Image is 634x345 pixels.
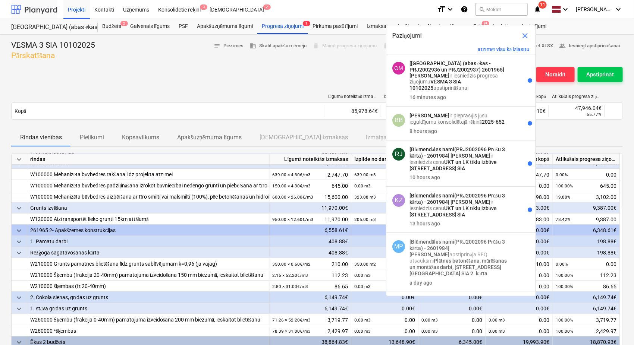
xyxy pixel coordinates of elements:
[553,292,620,303] div: 6,149.74€
[614,5,623,14] i: keyboard_arrow_down
[126,19,174,34] div: Galvenais līgums
[409,60,504,73] strong: [[GEOGRAPHIC_DATA] (abas ēkas - PRJ2002936 un PRJ2002937) 2601965]
[11,51,95,61] p: Pārskatīšana
[421,314,482,326] div: 0.00
[354,281,415,292] div: 0.00
[351,236,418,247] div: 210.00€
[392,240,405,253] div: Mārtiņš Pogulis
[354,258,415,270] div: 210.00
[556,183,573,189] small: 100.00%
[478,46,530,53] button: atzīmēt visu kā izlasītu
[482,119,505,125] strong: 2025-652
[392,148,405,161] div: Rihards Jākobsons
[556,281,616,292] div: 86.65
[30,225,266,236] div: 261965 2- Apakšzemes konstrukcijas
[30,213,266,225] div: W120000 Aiztransportēt lieko grunti 15km attālumā
[394,243,403,250] span: MP
[200,4,207,10] span: 3
[15,159,23,168] span: keyboard_arrow_down
[30,303,266,314] div: 1. stāva grīdas uz grunts
[556,213,616,225] div: 9,387.00
[247,40,310,52] button: Skatīt apakšuzņēmēju
[556,180,616,192] div: 645.00
[545,70,565,79] div: Noraidīt
[354,269,415,281] div: 0.00
[553,225,620,236] div: 6,348.61€
[30,281,266,292] div: W210000 šķembas (fr.20-40mm)
[30,258,266,269] div: W210000 Grunts pamatnes blietēšana līdz grunts sablīvējumam k=0,96 (ja vajag)
[15,226,23,235] span: keyboard_arrow_down
[30,247,266,258] div: Režģoga sagatavošanas kārta
[98,19,126,34] div: Budžets
[587,112,602,117] small: 55.77%
[354,262,376,267] small: 350.00 m2
[354,284,371,289] small: 0.00 m3
[269,303,351,314] div: 6,149.74€
[351,303,418,314] div: 0.00€
[269,247,351,258] div: 408.88€
[351,153,418,165] div: Izpilde no darbu sākuma, neskaitot kārtējā mēneša izpildi
[475,3,528,16] button: Meklēt
[272,269,348,281] div: 112.23
[177,133,242,142] p: Apakšuzņēmuma līgums
[451,153,490,159] strong: [PERSON_NAME]
[351,292,418,303] div: 0.00€
[120,21,128,26] span: 2
[409,258,507,276] strong: Plātnes betonēšana, mūrēšanas un montāžas darbi, [STREET_ADDRESS] [GEOGRAPHIC_DATA] SIA 2. kārta
[553,202,620,213] div: 9,387.00€
[418,303,486,314] div: 0.00€
[11,40,95,51] p: VĒSMA 3 SIA 10102025
[409,146,514,171] p: ir iesniedzis cenu
[354,183,371,189] small: 0.00 m3
[409,79,461,91] strong: VĒSMA 3 SIA 10102025
[409,159,497,171] strong: UKT un LK tīklu izbūve [STREET_ADDRESS] SIA
[272,314,348,326] div: 3,719.77
[15,237,23,246] span: keyboard_arrow_down
[556,273,573,278] small: 100.00%
[421,317,438,323] small: 0.00 m3
[597,309,634,345] iframe: Chat Widget
[556,325,616,337] div: 2,429.97
[381,105,437,117] div: 27,589.60€
[362,19,393,34] a: Izmaksas
[272,172,311,177] small: 639.00 × 4.30€ / m3
[354,172,376,177] small: 639.00 m3
[486,303,553,314] div: 0.00€
[15,155,23,164] span: keyboard_arrow_down
[249,42,307,50] span: Skatīt apakšuzņēmēju
[308,19,362,34] a: Pirkuma pasūtījumi
[214,42,220,49] span: notes
[272,325,348,337] div: 2,429.97
[486,292,553,303] div: 0.00€
[556,284,573,289] small: 100.00%
[351,225,418,236] div: 210.00€
[325,105,381,117] div: 85,978.64€
[489,314,549,326] div: 0.00
[272,180,348,192] div: 645.00
[489,317,505,323] small: 0.00 m3
[556,314,616,326] div: 3,719.77
[30,191,266,202] div: W100000 Mehanizēta būvbedres aizbēršana ar tīro smilti vai malsmilti (100%), pēc betonēšanas un h...
[394,65,403,71] span: OM
[263,4,271,10] span: 2
[392,194,405,207] div: Konstantīns Zorins
[556,191,616,203] div: 3,102.00
[269,225,351,236] div: 6,558.61€
[539,1,547,9] span: 11
[30,292,266,303] div: 2. Cokola sienas, grīdas uz grunts
[553,247,620,258] div: 198.88€
[395,151,403,158] span: RJ
[272,191,348,203] div: 15,600.00
[211,40,247,52] button: Piezīmes
[249,42,256,49] span: business
[30,180,266,191] div: W100000 Mehanizēta būvbedres padziļināšana izrokot būvniecībai nederīgo grunti un piebēršana ar t...
[303,21,310,26] span: 1
[559,42,620,50] span: Iesniegt apstiprināšanai
[354,325,415,337] div: 0.00
[272,284,308,289] small: 2.80 × 31.00€ / m3
[354,329,371,334] small: 0.00 m3
[272,262,311,267] small: 350.00 × 0.60€ / m2
[556,172,568,177] small: 0.00%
